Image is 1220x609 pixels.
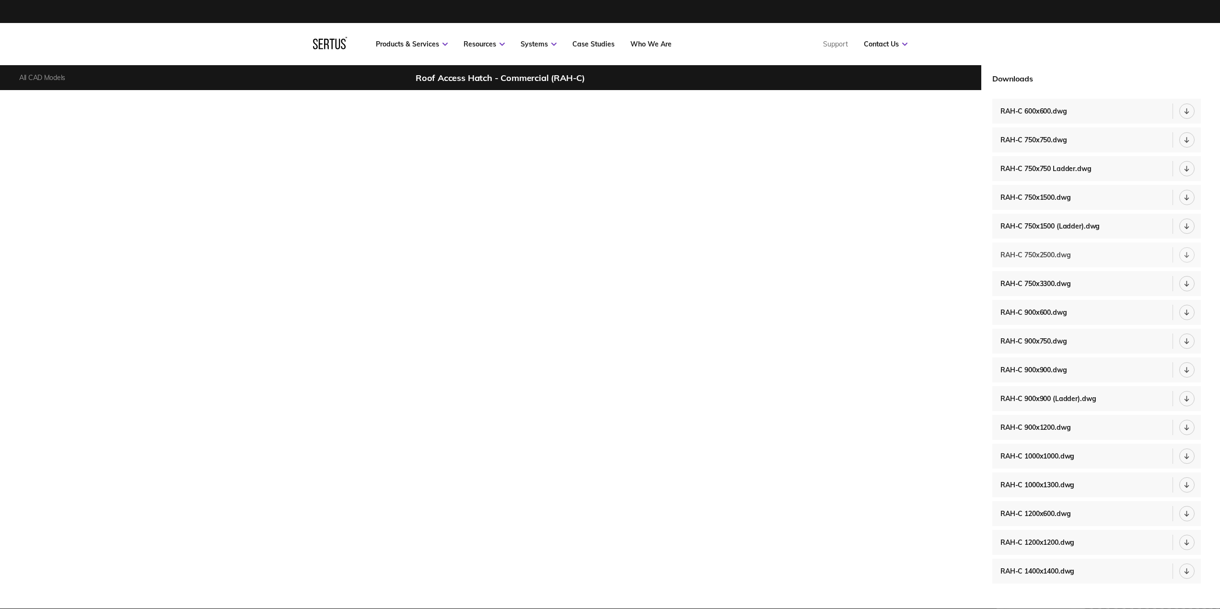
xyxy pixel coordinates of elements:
div: RAH-C 600x600.dwg [1000,107,1072,115]
div: RAH-C 750x2500.dwg [1000,251,1075,259]
a: RAH-C 750x3300.dwg [992,271,1201,296]
a: All CAD Models [19,73,65,82]
div: RAH-C 1000x1000.dwg [1000,452,1079,460]
a: Support [823,40,848,48]
a: RAH-C 750x750.dwg [992,127,1201,152]
a: Products & Services [376,40,448,48]
div: RAH-C 1200x1200.dwg [1000,538,1079,547]
a: Resources [464,40,505,48]
div: RAH-C 750x1500 (Ladder).dwg [1000,222,1104,230]
div: RAH-C 750x750 Ladder.dwg [1000,164,1096,173]
div: RAH-C 1000x1300.dwg [1000,481,1079,489]
a: RAH-C 750x1500 (Ladder).dwg [992,214,1201,239]
div: RAH-C 750x750.dwg [1000,136,1072,144]
a: Systems [521,40,557,48]
a: RAH-C 900x600.dwg [992,300,1201,325]
a: RAH-C 900x900.dwg [992,357,1201,382]
a: RAH-C 750x750 Ladder.dwg [992,156,1201,181]
iframe: Chat Widget [1047,498,1220,609]
a: RAH-C 750x1500.dwg [992,185,1201,210]
a: RAH-C 1000x1000.dwg [992,444,1201,469]
div: RAH-C 900x600.dwg [1000,308,1072,317]
a: RAH-C 900x750.dwg [992,329,1201,354]
div: RAH-C 900x900 (Ladder).dwg [1000,394,1101,403]
a: RAH-C 900x1200.dwg [992,415,1201,440]
a: RAH-C 900x900 (Ladder).dwg [992,386,1201,411]
div: RAH-C 750x1500.dwg [1000,193,1075,202]
a: Who We Are [630,40,672,48]
div: RAH-C 1200x600.dwg [1000,509,1075,518]
a: Contact Us [864,40,907,48]
div: RAH-C 1400x1400.dwg [1000,567,1079,575]
div: RAH-C 900x1200.dwg [1000,423,1075,432]
a: RAH-C 1000x1300.dwg [992,472,1201,497]
div: Roof Access Hatch - Commercial (RAH-C) [416,72,585,83]
div: RAH-C 750x3300.dwg [1000,279,1075,288]
a: Case Studies [572,40,615,48]
div: RAH-C 900x900.dwg [1000,366,1072,374]
a: RAH-C 600x600.dwg [992,99,1201,124]
div: RAH-C 900x750.dwg [1000,337,1072,345]
h2: Downloads [992,74,1201,83]
a: RAH-C 1200x600.dwg [992,501,1201,526]
a: RAH-C 1200x1200.dwg [992,530,1201,555]
a: RAH-C 750x2500.dwg [992,242,1201,267]
a: RAH-C 1400x1400.dwg [992,559,1201,584]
